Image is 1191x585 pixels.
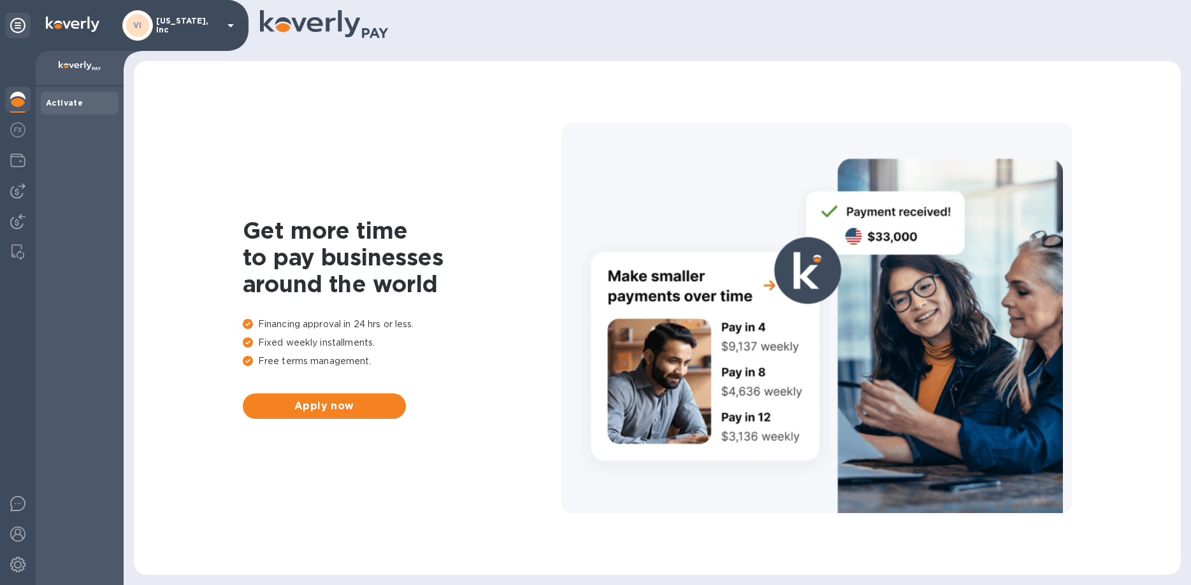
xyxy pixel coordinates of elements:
span: Apply now [253,398,396,414]
p: Free terms management. [243,355,561,368]
button: Apply now [243,393,406,419]
img: Logo [46,17,99,32]
b: Activate [46,98,83,108]
p: Financing approval in 24 hrs or less. [243,318,561,331]
p: [US_STATE], Inc [156,17,220,34]
div: Unpin categories [5,13,31,38]
img: Foreign exchange [10,122,25,137]
b: VI [133,20,142,30]
img: Wallets [10,153,25,168]
p: Fixed weekly installments. [243,336,561,349]
h1: Get more time to pay businesses around the world [243,217,561,297]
